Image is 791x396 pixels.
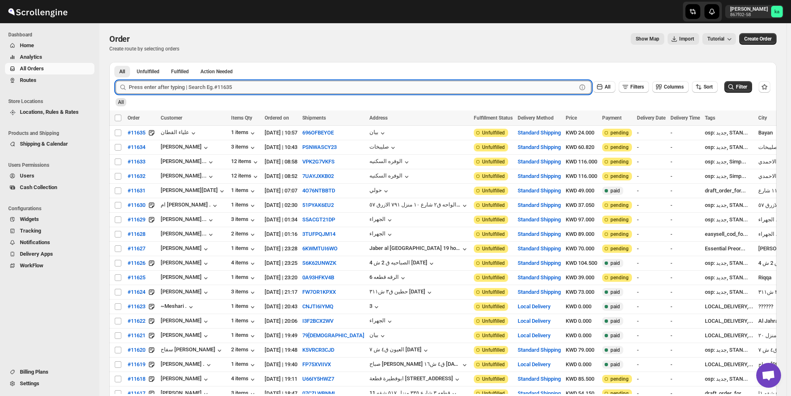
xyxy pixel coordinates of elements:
[518,260,561,266] button: Standard Shipping
[161,375,210,384] div: [PERSON_NAME]
[161,317,210,326] div: [PERSON_NAME]
[5,51,94,63] button: Analytics
[670,115,700,121] span: Delivery Time
[302,318,333,324] button: I3F2BCX2WV
[631,33,664,45] button: Map action label
[128,375,145,383] span: #11618
[265,129,297,137] div: [DATE] | 10:57
[128,201,145,209] span: #11630
[161,115,182,121] span: Customer
[123,184,150,197] button: #11631
[20,77,36,83] span: Routes
[679,36,694,42] span: Import
[369,216,386,222] div: الجهراء
[369,317,386,324] div: الجهراء
[161,230,207,237] div: [PERSON_NAME]...
[161,346,224,355] button: سفاح [PERSON_NAME]
[123,372,150,386] button: #11618
[369,129,379,135] div: بيان
[369,259,436,268] button: الصباحيه ق 2 ش 4 [DATE]
[231,303,257,311] button: 1 items
[369,144,389,150] div: صليبخات
[161,288,210,297] button: [PERSON_NAME]
[161,158,207,164] div: [PERSON_NAME]...
[128,346,145,354] span: #11620
[652,81,689,93] button: Columns
[7,1,69,22] img: ScrollEngine
[231,158,260,166] div: 12 items
[231,173,260,181] div: 12 items
[161,129,198,137] button: علياء القطان
[637,143,666,151] div: -
[702,33,736,45] button: Tutorial
[20,65,44,72] span: All Orders
[670,158,700,166] div: -
[123,329,150,342] button: #11621
[566,158,597,166] div: KWD 116.000
[369,390,450,396] div: قطعه ٣ شارع ٣٣٥ منزل ٥١٧ شقه 11
[20,228,41,234] span: Tracking
[774,9,779,14] text: ka
[725,5,784,18] button: User menu
[518,332,550,338] button: Local Delivery
[123,343,150,357] button: #11620
[610,144,629,151] span: pending
[20,216,39,222] span: Widgets
[231,274,257,282] button: 1 items
[231,187,257,195] div: 1 items
[369,346,430,355] button: العيون ق٤ ش ٧ [DATE]
[231,375,257,384] button: 4 items
[5,63,94,74] button: All Orders
[705,158,753,166] div: osp: جديد, Simp...
[705,143,753,151] div: osp: جديد, STAN...
[5,225,94,237] button: Tracking
[637,115,666,121] span: Delivery Date
[369,129,387,137] button: بيان
[302,376,334,382] button: U66IY5HWZ7
[128,172,145,180] span: #11632
[302,361,331,367] button: FP75XVIIVX
[705,129,753,137] div: osp: جديد, STAN...
[302,347,334,353] button: K5VRCR3CJD
[161,303,195,311] div: ~Meshari .
[128,230,145,238] span: #11628
[593,81,615,93] button: All
[369,230,386,237] div: الجهراء
[231,129,257,137] button: 1 items
[161,230,215,239] button: [PERSON_NAME]...
[123,213,150,226] button: #11629
[231,216,257,224] button: 3 items
[730,6,768,12] p: [PERSON_NAME]
[123,126,150,139] button: #11635
[161,274,210,282] div: [PERSON_NAME]
[482,158,505,165] span: Unfulfilled
[518,202,561,208] button: Standard Shipping
[518,216,561,223] button: Standard Shipping
[739,33,777,45] button: Create custom order
[231,202,257,210] button: 1 items
[302,144,337,150] button: PSNWASCY23
[5,237,94,248] button: Notifications
[610,158,629,165] span: pending
[161,173,215,181] button: [PERSON_NAME]...
[128,115,140,121] span: Order
[369,245,469,253] button: Jaber al [GEOGRAPHIC_DATA] 19 house 36
[20,109,79,115] span: Locations, Rules & Rates
[670,129,700,137] div: -
[369,245,461,251] div: Jaber al [GEOGRAPHIC_DATA] 19 house 36
[566,129,597,137] div: KWD 24.000
[302,216,335,223] button: S5ACGT21DP
[132,66,164,77] button: Unfulfilled
[369,259,427,266] div: الصباحيه ق 2 ش 4 [DATE]
[302,332,364,338] button: 79[DEMOGRAPHIC_DATA]
[161,245,210,253] div: [PERSON_NAME]
[302,115,326,121] span: Shipments
[137,68,159,75] span: Unfulfilled
[5,366,94,378] button: Billing Plans
[5,138,94,150] button: Shipping & Calendar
